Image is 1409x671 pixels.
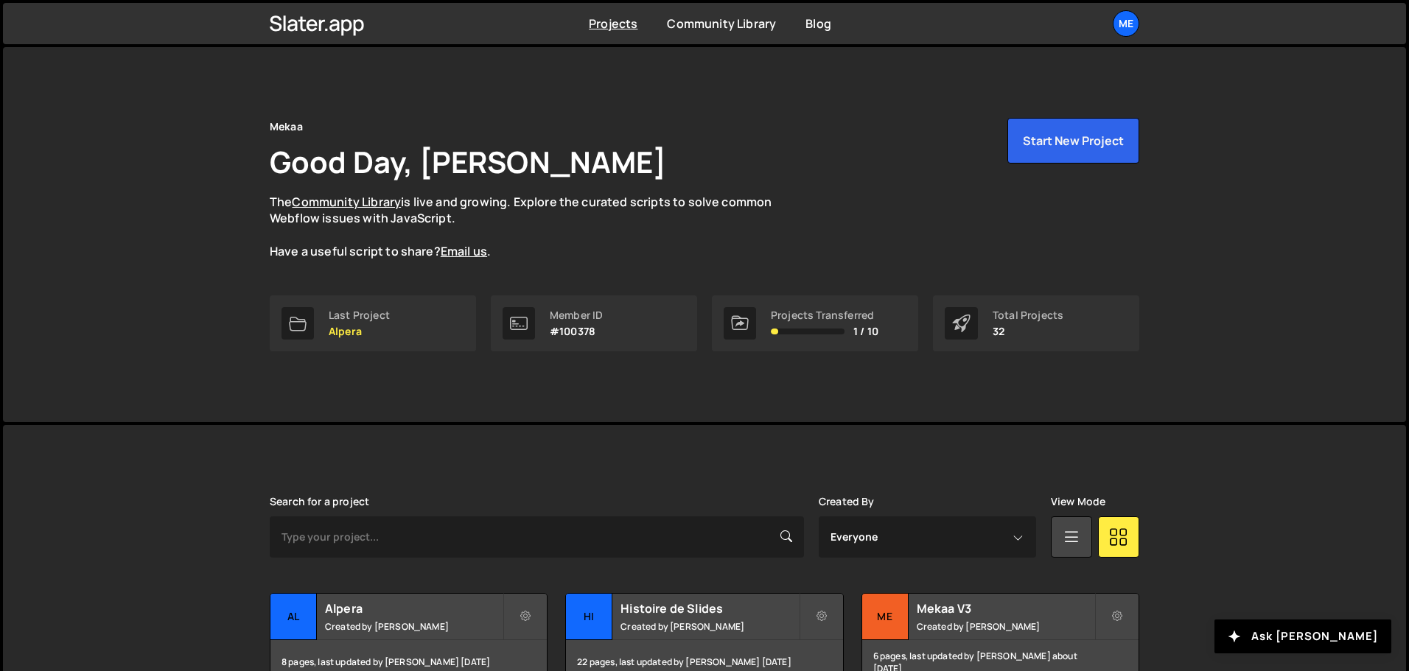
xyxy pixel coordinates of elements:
[1051,496,1105,507] label: View Mode
[1007,118,1139,164] button: Start New Project
[589,15,637,32] a: Projects
[1214,619,1391,653] button: Ask [PERSON_NAME]
[270,141,666,182] h1: Good Day, [PERSON_NAME]
[292,194,401,210] a: Community Library
[270,594,317,640] div: Al
[325,600,503,616] h2: Alpera
[917,620,1094,633] small: Created by [PERSON_NAME]
[917,600,1094,616] h2: Mekaa V3
[805,15,831,32] a: Blog
[329,309,390,321] div: Last Project
[1113,10,1139,37] a: Me
[993,309,1063,321] div: Total Projects
[862,594,909,640] div: Me
[566,594,612,640] div: Hi
[853,326,878,337] span: 1 / 10
[329,326,390,337] p: Alpera
[667,15,776,32] a: Community Library
[270,194,800,260] p: The is live and growing. Explore the curated scripts to solve common Webflow issues with JavaScri...
[620,620,798,633] small: Created by [PERSON_NAME]
[325,620,503,633] small: Created by [PERSON_NAME]
[270,516,804,558] input: Type your project...
[620,600,798,616] h2: Histoire de Slides
[441,243,487,259] a: Email us
[550,326,603,337] p: #100378
[819,496,875,507] label: Created By
[993,326,1063,337] p: 32
[550,309,603,321] div: Member ID
[270,496,369,507] label: Search for a project
[270,295,476,351] a: Last Project Alpera
[771,309,878,321] div: Projects Transferred
[270,118,303,136] div: Mekaa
